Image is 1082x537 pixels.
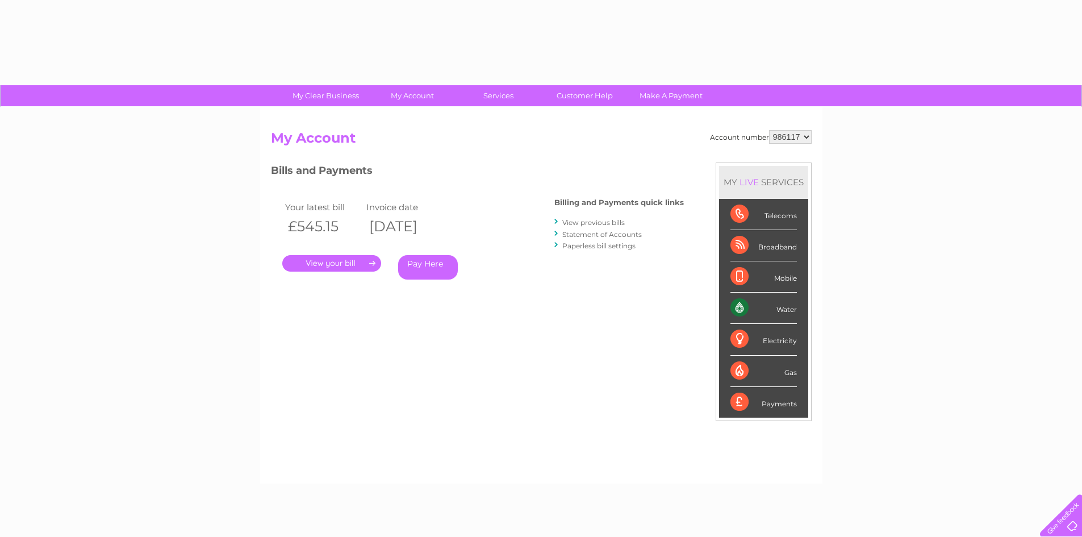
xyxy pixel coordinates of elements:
h2: My Account [271,130,812,152]
div: Telecoms [730,199,797,230]
a: Customer Help [538,85,632,106]
div: Water [730,293,797,324]
div: Gas [730,356,797,387]
div: LIVE [737,177,761,188]
a: View previous bills [562,218,625,227]
a: My Account [365,85,459,106]
div: Mobile [730,261,797,293]
a: Services [452,85,545,106]
td: Your latest bill [282,199,364,215]
h3: Bills and Payments [271,163,684,182]
a: Statement of Accounts [562,230,642,239]
a: . [282,255,381,272]
div: Account number [710,130,812,144]
div: MY SERVICES [719,166,808,198]
div: Electricity [730,324,797,355]
a: Paperless bill settings [562,242,636,250]
a: Pay Here [398,255,458,280]
th: [DATE] [364,215,445,238]
a: Make A Payment [624,85,718,106]
td: Invoice date [364,199,445,215]
h4: Billing and Payments quick links [554,198,684,207]
a: My Clear Business [279,85,373,106]
th: £545.15 [282,215,364,238]
div: Broadband [730,230,797,261]
div: Payments [730,387,797,418]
